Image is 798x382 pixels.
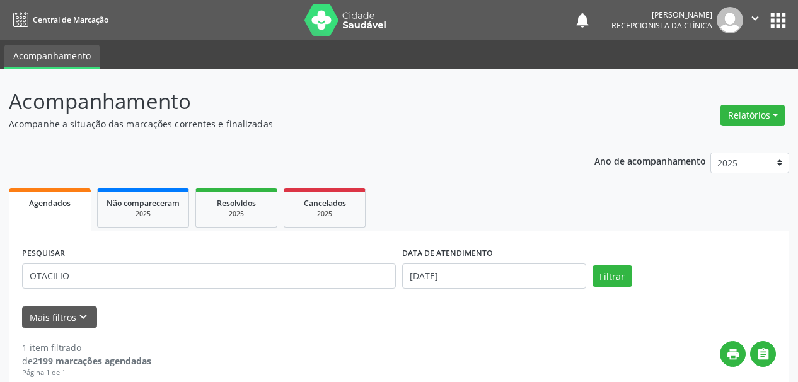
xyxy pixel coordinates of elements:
[22,341,151,354] div: 1 item filtrado
[9,9,108,30] a: Central de Marcação
[402,263,586,289] input: Selecione um intervalo
[293,209,356,219] div: 2025
[594,153,706,168] p: Ano de acompanhamento
[9,117,555,130] p: Acompanhe a situação das marcações correntes e finalizadas
[717,7,743,33] img: img
[205,209,268,219] div: 2025
[76,310,90,324] i: keyboard_arrow_down
[720,105,785,126] button: Relatórios
[726,347,740,361] i: print
[22,244,65,263] label: PESQUISAR
[22,263,396,289] input: Nome, CNS
[593,265,632,287] button: Filtrar
[720,341,746,367] button: print
[33,14,108,25] span: Central de Marcação
[750,341,776,367] button: 
[4,45,100,69] a: Acompanhamento
[33,355,151,367] strong: 2199 marcações agendadas
[767,9,789,32] button: apps
[29,198,71,209] span: Agendados
[107,198,180,209] span: Não compareceram
[217,198,256,209] span: Resolvidos
[22,354,151,368] div: de
[574,11,591,29] button: notifications
[22,306,97,328] button: Mais filtroskeyboard_arrow_down
[611,9,712,20] div: [PERSON_NAME]
[9,86,555,117] p: Acompanhamento
[743,7,767,33] button: 
[756,347,770,361] i: 
[748,11,762,25] i: 
[402,244,493,263] label: DATA DE ATENDIMENTO
[304,198,346,209] span: Cancelados
[611,20,712,31] span: Recepcionista da clínica
[107,209,180,219] div: 2025
[22,368,151,378] div: Página 1 de 1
